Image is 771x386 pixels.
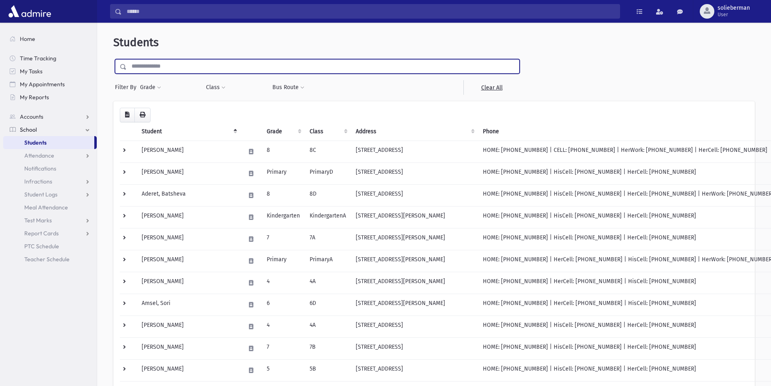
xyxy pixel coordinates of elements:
[140,80,161,95] button: Grade
[305,250,351,272] td: PrimaryA
[137,206,240,228] td: [PERSON_NAME]
[351,228,478,250] td: [STREET_ADDRESS][PERSON_NAME]
[206,80,226,95] button: Class
[24,139,47,146] span: Students
[24,204,68,211] span: Meal Attendance
[351,184,478,206] td: [STREET_ADDRESS]
[305,337,351,359] td: 7B
[272,80,305,95] button: Bus Route
[3,123,97,136] a: School
[3,78,97,91] a: My Appointments
[134,108,151,122] button: Print
[113,36,159,49] span: Students
[262,250,305,272] td: Primary
[262,206,305,228] td: Kindergarten
[351,337,478,359] td: [STREET_ADDRESS]
[20,126,37,133] span: School
[351,359,478,381] td: [STREET_ADDRESS]
[24,165,56,172] span: Notifications
[3,188,97,201] a: Student Logs
[351,162,478,184] td: [STREET_ADDRESS]
[24,230,59,237] span: Report Cards
[115,83,140,92] span: Filter By
[3,214,97,227] a: Test Marks
[120,108,135,122] button: CSV
[3,227,97,240] a: Report Cards
[3,136,94,149] a: Students
[137,272,240,294] td: [PERSON_NAME]
[6,3,53,19] img: AdmirePro
[137,359,240,381] td: [PERSON_NAME]
[20,68,42,75] span: My Tasks
[305,184,351,206] td: 8D
[3,201,97,214] a: Meal Attendance
[305,294,351,316] td: 6D
[20,35,35,43] span: Home
[3,65,97,78] a: My Tasks
[351,316,478,337] td: [STREET_ADDRESS]
[463,80,520,95] a: Clear All
[137,316,240,337] td: [PERSON_NAME]
[305,316,351,337] td: 4A
[262,228,305,250] td: 7
[3,253,97,266] a: Teacher Schedule
[3,52,97,65] a: Time Tracking
[718,5,750,11] span: solieberman
[262,184,305,206] td: 8
[24,191,57,198] span: Student Logs
[262,359,305,381] td: 5
[351,122,478,141] th: Address: activate to sort column ascending
[20,55,56,62] span: Time Tracking
[262,337,305,359] td: 7
[718,11,750,18] span: User
[24,243,59,250] span: PTC Schedule
[20,94,49,101] span: My Reports
[24,217,52,224] span: Test Marks
[137,294,240,316] td: Amsel, Sori
[3,240,97,253] a: PTC Schedule
[137,228,240,250] td: [PERSON_NAME]
[137,337,240,359] td: [PERSON_NAME]
[24,256,70,263] span: Teacher Schedule
[262,122,305,141] th: Grade: activate to sort column ascending
[262,162,305,184] td: Primary
[3,110,97,123] a: Accounts
[305,206,351,228] td: KindergartenA
[137,250,240,272] td: [PERSON_NAME]
[3,149,97,162] a: Attendance
[351,206,478,228] td: [STREET_ADDRESS][PERSON_NAME]
[20,113,43,120] span: Accounts
[305,162,351,184] td: PrimaryD
[3,175,97,188] a: Infractions
[122,4,620,19] input: Search
[305,272,351,294] td: 4A
[20,81,65,88] span: My Appointments
[262,316,305,337] td: 4
[137,122,240,141] th: Student: activate to sort column descending
[351,141,478,162] td: [STREET_ADDRESS]
[24,152,54,159] span: Attendance
[305,359,351,381] td: 5B
[137,141,240,162] td: [PERSON_NAME]
[3,91,97,104] a: My Reports
[305,141,351,162] td: 8C
[262,141,305,162] td: 8
[305,228,351,250] td: 7A
[351,294,478,316] td: [STREET_ADDRESS][PERSON_NAME]
[3,162,97,175] a: Notifications
[137,184,240,206] td: Aderet, Batsheva
[24,178,52,185] span: Infractions
[262,272,305,294] td: 4
[305,122,351,141] th: Class: activate to sort column ascending
[137,162,240,184] td: [PERSON_NAME]
[3,32,97,45] a: Home
[351,250,478,272] td: [STREET_ADDRESS][PERSON_NAME]
[351,272,478,294] td: [STREET_ADDRESS][PERSON_NAME]
[262,294,305,316] td: 6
